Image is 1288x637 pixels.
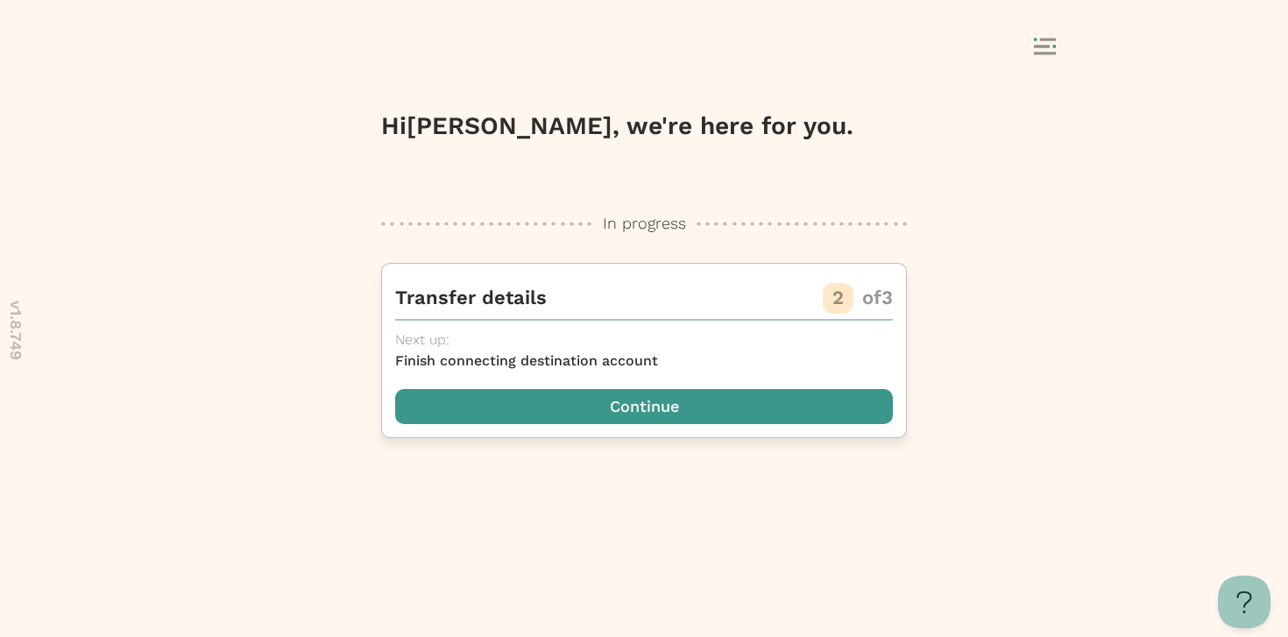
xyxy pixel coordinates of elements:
[4,301,27,360] p: v 1.8.749
[395,329,893,350] p: Next up:
[395,284,547,312] p: Transfer details
[395,350,893,372] p: Finish connecting destination account
[1218,576,1270,628] iframe: Help Scout Beacon - Open
[603,212,686,235] p: In progress
[862,284,893,312] p: of 3
[832,284,844,312] p: 2
[381,111,853,140] span: Hi [PERSON_NAME] , we're here for you.
[395,389,893,424] button: Continue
